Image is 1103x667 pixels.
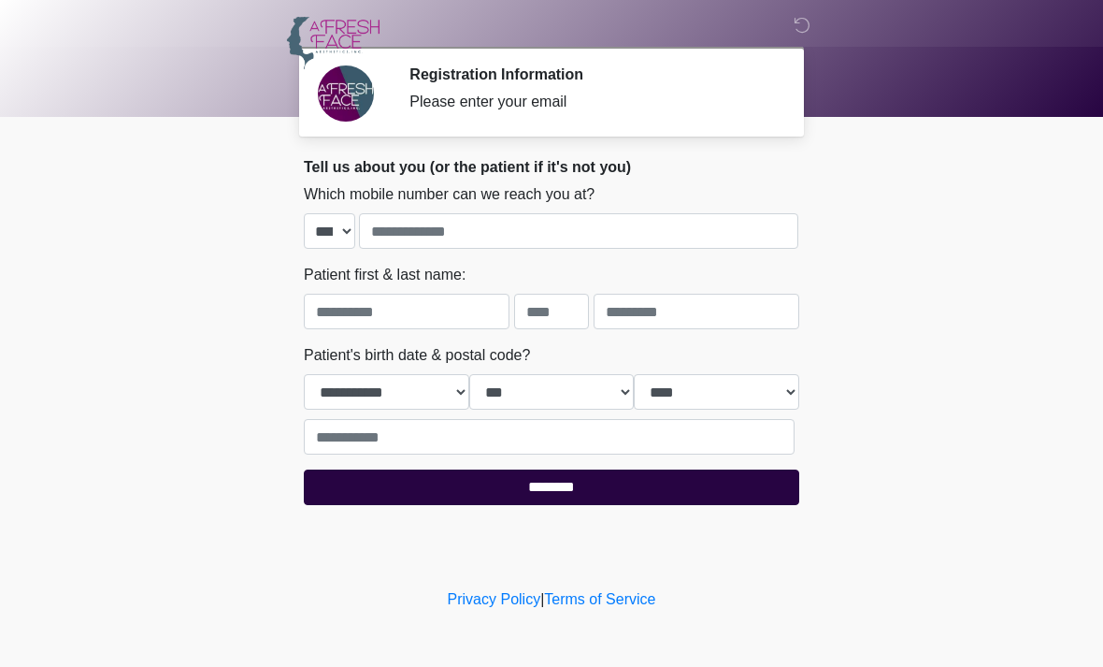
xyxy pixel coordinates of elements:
[304,183,594,206] label: Which mobile number can we reach you at?
[285,14,380,71] img: A Fresh Face Aesthetics Inc Logo
[318,65,374,122] img: Agent Avatar
[304,344,530,367] label: Patient's birth date & postal code?
[544,591,655,607] a: Terms of Service
[304,264,466,286] label: Patient first & last name:
[304,158,799,176] h2: Tell us about you (or the patient if it's not you)
[540,591,544,607] a: |
[448,591,541,607] a: Privacy Policy
[409,91,771,113] div: Please enter your email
